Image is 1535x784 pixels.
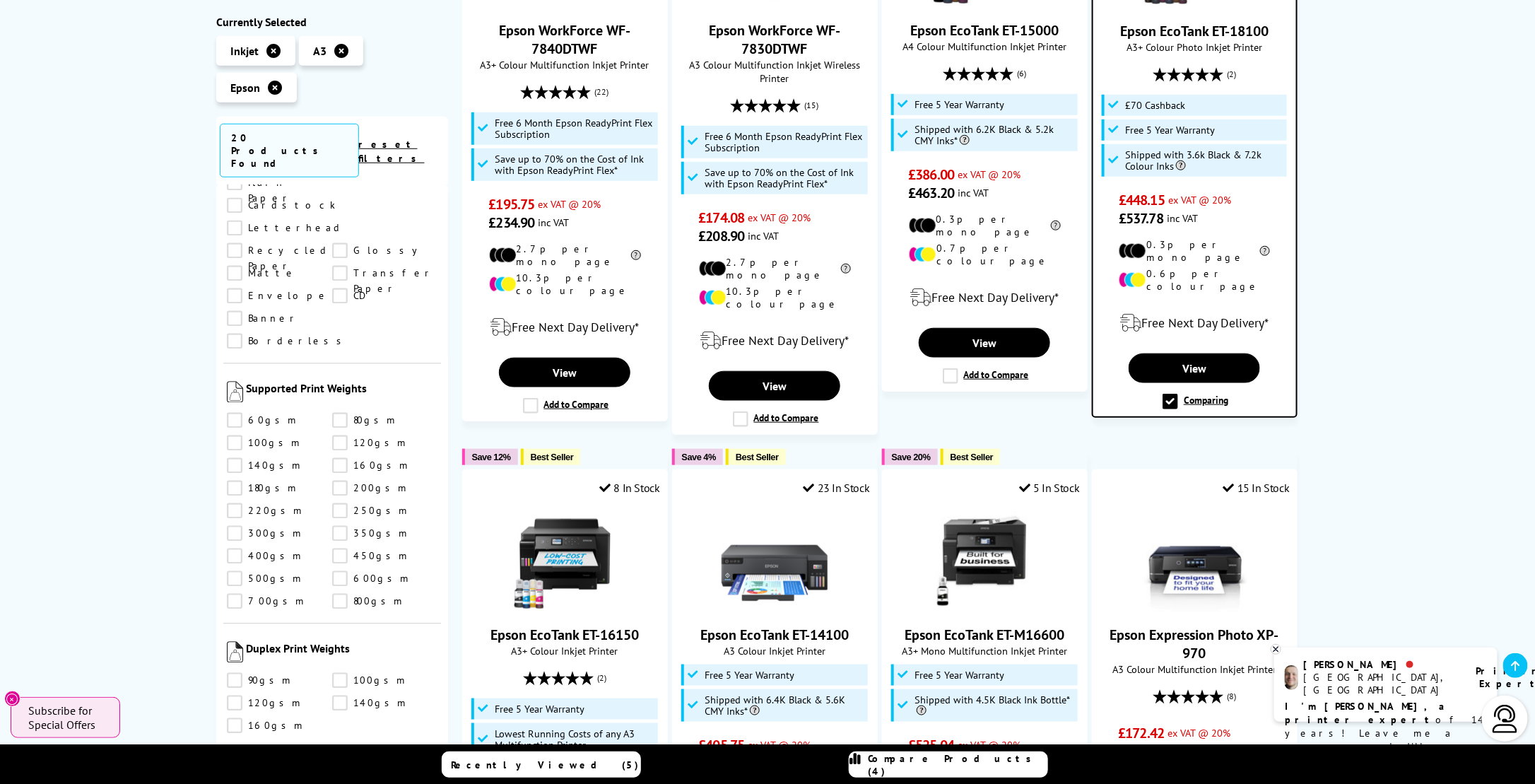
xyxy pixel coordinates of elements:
[1119,238,1270,264] li: 0.3p per mono page
[905,626,1064,644] a: Epson EcoTank ET-M16600
[890,644,1080,657] span: A3+ Mono Multifunction Inkjet Printer
[227,197,336,213] a: Cardstock
[748,738,811,751] span: ex VAT @ 20%
[1163,394,1228,409] label: Comparing
[1304,671,1459,696] div: [GEOGRAPHIC_DATA], [GEOGRAPHIC_DATA]
[919,328,1050,358] a: View
[909,184,955,202] span: £463.20
[722,505,828,612] img: Epson EcoTank ET-14100
[914,669,1004,681] span: Free 5 Year Warranty
[227,412,332,428] a: 60gsm
[538,216,569,229] span: inc VAT
[227,288,332,303] a: Envelope
[451,759,639,771] span: Recently Viewed (5)
[892,452,931,462] span: Save 20%
[489,242,641,268] li: 2.7p per mono page
[523,398,609,414] label: Add to Compare
[931,505,1037,612] img: Epson EcoTank ET-M16600
[227,175,332,190] a: Plain Paper
[733,411,819,427] label: Add to Compare
[890,40,1080,53] span: A4 Colour Multifunction Inkjet Printer
[4,691,20,707] button: Close
[227,265,332,281] a: Matte
[247,641,437,665] span: Duplex Print Weights
[227,571,332,586] a: 500gsm
[332,503,437,518] a: 250gsm
[332,242,437,258] a: Glossy
[495,703,584,715] span: Free 5 Year Warranty
[1167,211,1198,225] span: inc VAT
[462,449,518,465] button: Save 12%
[1119,724,1165,742] span: £172.42
[472,452,511,462] span: Save 12%
[951,452,994,462] span: Best Seller
[531,452,574,462] span: Best Seller
[1120,22,1269,40] a: Epson EcoTank ET-18100
[442,751,641,778] a: Recently Viewed (5)
[512,600,618,614] a: Epson EcoTank ET-16150
[699,209,745,227] span: £174.08
[332,288,437,303] a: CD
[470,644,660,657] span: A3+ Colour Inkjet Printer
[1019,481,1080,495] div: 5 In Stock
[1100,303,1289,343] div: modal_delivery
[1125,124,1215,136] span: Free 5 Year Warranty
[1227,683,1236,710] span: (8)
[1227,61,1236,88] span: (2)
[538,197,601,211] span: ex VAT @ 20%
[470,308,660,347] div: modal_delivery
[958,186,989,199] span: inc VAT
[958,168,1021,181] span: ex VAT @ 20%
[1168,726,1230,739] span: ex VAT @ 20%
[914,694,1074,717] span: Shipped with 4.5K Black Ink Bottle*
[1017,60,1026,87] span: (6)
[227,310,332,326] a: Banner
[909,736,955,754] span: £525.04
[227,220,344,235] a: Letterhead
[849,751,1048,778] a: Compare Products (4)
[699,736,745,754] span: £405.75
[227,525,332,541] a: 300gsm
[682,452,716,462] span: Save 4%
[909,213,1061,238] li: 0.3p per mono page
[803,481,869,495] div: 23 In Stock
[914,99,1004,110] span: Free 5 Year Warranty
[705,131,864,153] span: Free 6 Month Epson ReadyPrint Flex Subscription
[1125,149,1283,172] span: Shipped with 3.6k Black & 7.2k Colour Inks
[1110,626,1279,662] a: Epson Expression Photo XP-970
[1119,742,1165,761] span: £206.90
[332,525,437,541] a: 350gsm
[227,480,332,496] a: 180gsm
[332,571,437,586] a: 600gsm
[914,124,1074,146] span: Shipped with 6.2K Black & 5.2k CMY Inks*
[1129,353,1259,383] a: View
[227,457,332,473] a: 140gsm
[700,626,849,644] a: Epson EcoTank ET-14100
[1285,700,1487,767] p: of 14 years! Leave me a message and I'll respond ASAP
[227,641,243,662] img: Duplex Print Weights
[680,321,870,361] div: modal_delivery
[227,435,332,450] a: 100gsm
[1141,505,1247,612] img: Epson Expression Photo XP-970
[943,368,1029,384] label: Add to Compare
[332,593,437,609] a: 800gsm
[490,626,639,644] a: Epson EcoTank ET-16150
[1100,662,1290,676] span: A3 Colour Multifunction Inkjet Printer
[521,449,581,465] button: Best Seller
[489,195,535,213] span: £195.75
[672,449,723,465] button: Save 4%
[230,43,259,57] span: Inkjet
[313,43,327,57] span: A3
[699,256,851,281] li: 2.7p per mono page
[1285,700,1449,726] b: I'm [PERSON_NAME], a printer expert
[332,265,437,281] a: Transfer Paper
[597,665,606,691] span: (2)
[332,480,437,496] a: 200gsm
[1304,658,1459,671] div: [PERSON_NAME]
[227,503,332,518] a: 220gsm
[227,593,332,609] a: 700gsm
[332,672,437,688] a: 100gsm
[1125,100,1185,111] span: £70 Cashback
[332,435,437,450] a: 120gsm
[495,153,654,176] span: Save up to 70% on the Cost of Ink with Epson ReadyPrint Flex*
